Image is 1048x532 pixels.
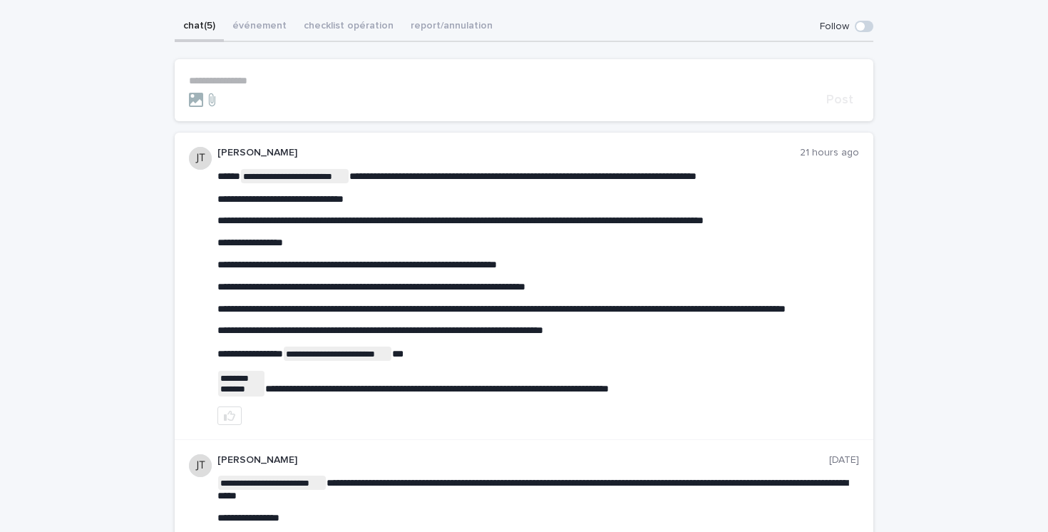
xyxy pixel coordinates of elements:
button: report/annulation [402,12,501,42]
button: Post [821,93,859,106]
p: [PERSON_NAME] [217,147,800,159]
p: [PERSON_NAME] [217,454,829,466]
p: Follow [820,21,849,33]
button: chat (5) [175,12,224,42]
button: like this post [217,406,242,425]
p: 21 hours ago [800,147,859,159]
button: checklist opération [295,12,402,42]
p: [DATE] [829,454,859,466]
span: Post [826,93,853,106]
button: événement [224,12,295,42]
